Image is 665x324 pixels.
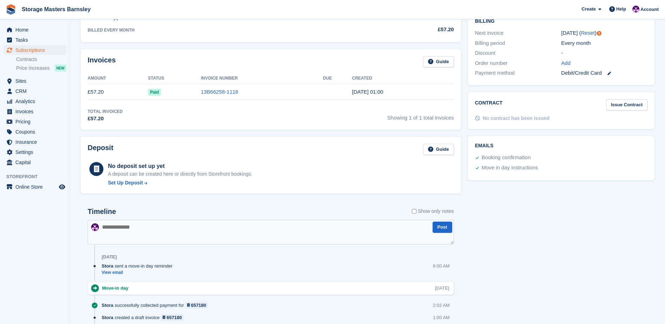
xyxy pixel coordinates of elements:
[475,39,561,47] div: Billing period
[387,108,454,123] span: Showing 1 of 1 total invoices
[475,143,647,149] h2: Emails
[352,89,383,95] time: 2025-07-24 00:00:39 UTC
[161,314,184,321] a: 657180
[475,59,561,67] div: Order number
[15,45,57,55] span: Subscriptions
[482,164,538,172] div: Move in day instructions
[582,6,596,13] span: Create
[4,182,66,192] a: menu
[191,302,206,309] div: 657180
[102,314,113,321] span: Stora
[15,147,57,157] span: Settings
[15,127,57,137] span: Coupons
[15,137,57,147] span: Insurance
[58,183,66,191] a: Preview store
[88,108,123,115] div: Total Invoiced
[640,6,659,13] span: Account
[15,25,57,35] span: Home
[423,56,454,68] a: Guide
[201,73,323,84] th: Invoice Number
[4,127,66,137] a: menu
[16,56,66,63] a: Contracts
[632,6,639,13] img: Louise Masters
[102,314,187,321] div: created a draft invoice
[4,86,66,96] a: menu
[6,173,70,180] span: Storefront
[323,73,352,84] th: Due
[88,144,113,155] h2: Deposit
[15,157,57,167] span: Capital
[433,222,452,233] button: Post
[88,84,148,100] td: £57.20
[433,314,450,321] div: 1:00 AM
[108,162,252,170] div: No deposit set up yet
[102,254,117,260] div: [DATE]
[4,117,66,127] a: menu
[88,208,116,216] h2: Timeline
[433,302,450,309] div: 2:02 AM
[6,4,16,15] img: stora-icon-8386f47178a22dfd0bd8f6a31ec36ba5ce8667c1dd55bd0f319d3a0aa187defe.svg
[88,56,116,68] h2: Invoices
[108,170,252,178] p: A deposit can be created here or directly from Storefront bookings.
[102,302,113,309] span: Stora
[201,89,238,95] a: 13B66258-1116
[394,26,454,34] div: £57.20
[102,270,176,276] a: View email
[88,115,123,123] div: £57.20
[148,89,161,96] span: Paid
[616,6,626,13] span: Help
[15,86,57,96] span: CRM
[102,263,176,269] div: sent a move-in day reminder
[581,30,595,36] a: Reset
[4,25,66,35] a: menu
[108,179,143,187] div: Set Up Deposit
[15,96,57,106] span: Analytics
[475,49,561,57] div: Discount
[15,35,57,45] span: Tasks
[4,96,66,106] a: menu
[88,27,394,33] div: BILLED EVERY MONTH
[102,263,113,269] span: Stora
[475,69,561,77] div: Payment method
[433,263,450,269] div: 6:00 AM
[435,285,449,291] div: [DATE]
[4,35,66,45] a: menu
[19,4,94,15] a: Storage Masters Barnsley
[561,49,647,57] div: -
[15,76,57,86] span: Sites
[412,208,454,215] label: Show only notes
[108,179,252,187] a: Set Up Deposit
[4,76,66,86] a: menu
[606,99,647,111] a: Issue Contract
[91,223,99,231] img: Louise Masters
[4,107,66,116] a: menu
[15,107,57,116] span: Invoices
[4,137,66,147] a: menu
[475,99,503,111] h2: Contract
[15,117,57,127] span: Pricing
[185,302,208,309] a: 657180
[561,59,571,67] a: Add
[4,45,66,55] a: menu
[561,69,647,77] div: Debit/Credit Card
[148,73,201,84] th: Status
[412,208,416,215] input: Show only notes
[102,285,132,291] div: Move-in day
[423,144,454,155] a: Guide
[4,157,66,167] a: menu
[16,65,50,72] span: Price increases
[596,30,602,36] div: Tooltip anchor
[482,154,531,162] div: Booking confirmation
[16,64,66,72] a: Price increases NEW
[561,29,647,37] div: [DATE] ( )
[4,147,66,157] a: menu
[352,73,454,84] th: Created
[88,73,148,84] th: Amount
[483,115,550,122] div: No contract has been issued
[561,39,647,47] div: Every month
[475,29,561,37] div: Next invoice
[475,17,647,24] h2: Billing
[167,314,182,321] div: 657180
[55,65,66,72] div: NEW
[102,302,211,309] div: successfully collected payment for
